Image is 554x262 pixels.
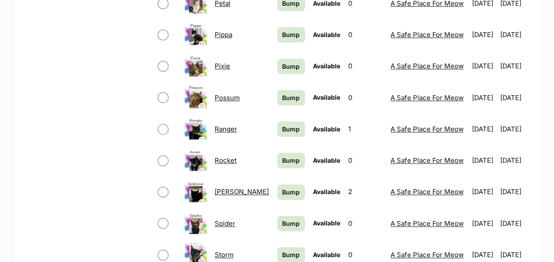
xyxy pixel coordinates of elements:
a: [PERSON_NAME] [215,187,269,196]
span: Bump [282,93,300,102]
span: Available [313,157,340,164]
td: [DATE] [500,145,531,176]
td: [DATE] [468,51,499,81]
a: Spider [215,219,235,228]
span: Available [313,62,340,70]
a: A Safe Place For Meow [390,251,464,259]
span: Bump [282,62,300,71]
a: Pixie [215,62,230,70]
a: Possum [215,94,240,102]
td: [DATE] [468,208,499,239]
span: Bump [282,30,300,39]
a: Bump [277,121,305,137]
td: 1 [345,114,386,144]
td: [DATE] [500,114,531,144]
td: [DATE] [500,19,531,50]
td: [DATE] [468,145,499,176]
td: 0 [345,208,386,239]
span: Bump [282,124,300,134]
span: Bump [282,250,300,259]
td: [DATE] [500,208,531,239]
a: Ranger [215,125,237,133]
a: A Safe Place For Meow [390,219,464,228]
a: Bump [277,90,305,105]
span: Available [313,125,340,133]
a: A Safe Place For Meow [390,156,464,165]
td: [DATE] [468,114,499,144]
span: Bump [282,187,300,197]
a: Storm [215,251,234,259]
span: Bump [282,219,300,228]
td: 2 [345,176,386,207]
span: Available [313,251,340,258]
a: Rocket [215,156,237,165]
a: A Safe Place For Meow [390,94,464,102]
a: Bump [277,27,305,42]
a: A Safe Place For Meow [390,62,464,70]
a: Bump [277,184,305,200]
span: Available [313,188,340,195]
td: [DATE] [468,176,499,207]
a: A Safe Place For Meow [390,30,464,39]
a: Bump [277,216,305,231]
span: Bump [282,156,300,165]
a: Pippa [215,30,232,39]
td: 0 [345,82,386,113]
td: [DATE] [468,19,499,50]
td: [DATE] [468,82,499,113]
td: 0 [345,51,386,81]
a: Bump [277,153,305,168]
td: [DATE] [500,51,531,81]
a: A Safe Place For Meow [390,125,464,133]
td: 0 [345,145,386,176]
td: [DATE] [500,176,531,207]
a: Bump [277,59,305,74]
td: 0 [345,19,386,50]
span: Available [313,94,340,101]
a: A Safe Place For Meow [390,187,464,196]
span: Available [313,31,340,38]
span: Available [313,219,340,227]
td: [DATE] [500,82,531,113]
